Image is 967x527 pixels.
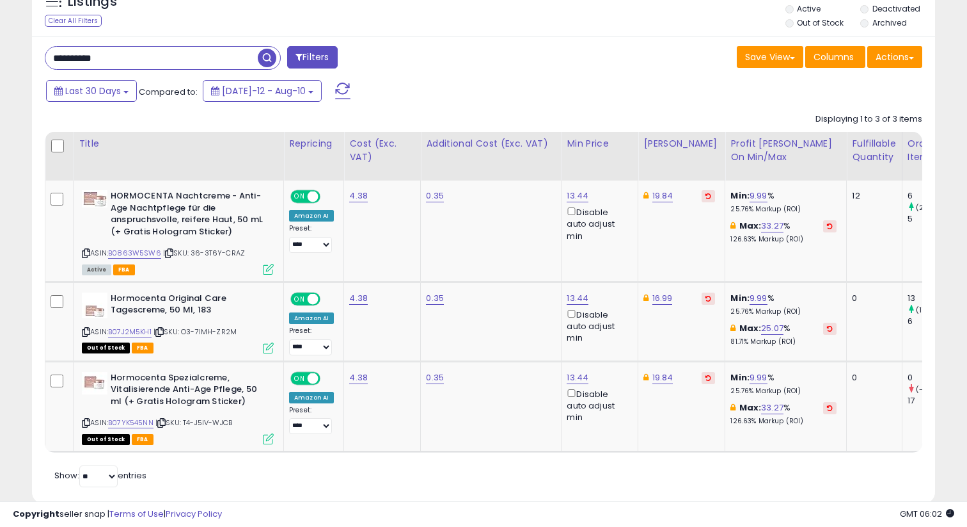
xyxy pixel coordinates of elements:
[82,264,111,275] span: All listings currently available for purchase on Amazon
[761,322,783,335] a: 25.07
[108,327,152,337] a: B07J2M5KH1
[725,132,847,181] th: The percentage added to the cost of goods (COGS) that forms the calculator for Min & Max prices.
[827,405,833,411] i: Revert to store-level Max Markup
[82,190,274,273] div: ASIN:
[289,137,338,150] div: Repricing
[750,371,767,384] a: 9.99
[111,372,266,411] b: Hormocenta Spezialcreme, Vitalisierende Anti-Age Pflege, 50 ml (+ Gratis Hologram Sticker)
[908,316,959,327] div: 6
[113,264,135,275] span: FBA
[815,113,922,126] div: Displaying 1 to 3 of 3 items
[65,85,121,97] span: Last 30 Days
[814,51,854,63] span: Columns
[13,508,59,520] strong: Copyright
[567,137,633,150] div: Min Price
[737,46,803,68] button: Save View
[287,46,337,69] button: Filters
[872,3,920,14] label: Deactivated
[761,220,783,232] a: 33.27
[652,292,673,305] a: 16.99
[132,343,153,353] span: FBA
[730,372,837,396] div: %
[852,190,892,202] div: 12
[730,402,837,426] div: %
[852,137,896,164] div: Fulfillable Quantity
[739,220,762,232] b: Max:
[292,191,308,202] span: ON
[730,324,735,332] i: This overrides the store level max markup for this listing
[82,293,107,318] img: 31TZsiMmyUL._SL40_.jpg
[45,15,102,27] div: Clear All Filters
[750,190,767,202] a: 9.99
[349,190,368,202] a: 4.38
[111,293,266,320] b: Hormocenta Original Care Tagescreme, 50 Ml, 183
[730,190,837,214] div: %
[108,248,161,259] a: B0863W5SW6
[426,371,444,384] a: 0.35
[111,190,266,241] b: HORMOCENTA Nachtcreme - Anti-Age Nachtpflege für die anspruchsvolle, reifere Haut, 50 mL (+ Grati...
[730,292,750,304] b: Min:
[739,401,762,414] b: Max:
[567,371,588,384] a: 13.44
[109,508,164,520] a: Terms of Use
[908,395,959,407] div: 17
[705,193,711,199] i: Revert to store-level Dynamic Max Price
[54,469,146,482] span: Show: entries
[730,293,837,316] div: %
[805,46,865,68] button: Columns
[349,371,368,384] a: 4.38
[643,137,719,150] div: [PERSON_NAME]
[289,210,334,222] div: Amazon AI
[652,371,673,384] a: 19.84
[730,337,837,346] p: 81.71% Markup (ROI)
[318,373,339,384] span: OFF
[292,293,308,304] span: ON
[82,434,130,445] span: All listings that are currently out of stock and unavailable for purchase on Amazon
[730,323,837,346] div: %
[349,292,368,305] a: 4.38
[426,292,444,305] a: 0.35
[82,343,130,353] span: All listings that are currently out of stock and unavailable for purchase on Amazon
[750,292,767,305] a: 9.99
[289,392,334,403] div: Amazon AI
[132,434,153,445] span: FBA
[567,190,588,202] a: 13.44
[426,137,556,150] div: Additional Cost (Exc. VAT)
[567,387,628,424] div: Disable auto adjust min
[730,205,837,214] p: 25.76% Markup (ROI)
[139,86,198,98] span: Compared to:
[908,190,959,202] div: 6
[797,17,844,28] label: Out of Stock
[318,191,339,202] span: OFF
[730,190,750,202] b: Min:
[867,46,922,68] button: Actions
[567,292,588,305] a: 13.44
[82,372,107,394] img: 31Hu8XdDF-L._SL40_.jpg
[292,373,308,384] span: ON
[46,80,137,102] button: Last 30 Days
[908,372,959,384] div: 0
[908,137,954,164] div: Ordered Items
[827,223,833,229] i: Revert to store-level Max Markup
[730,417,837,426] p: 126.63% Markup (ROI)
[349,137,415,164] div: Cost (Exc. VAT)
[916,384,945,394] small: (-100%)
[643,191,649,200] i: This overrides the store level Dynamic Max Price for this listing
[652,190,673,202] a: 19.84
[82,293,274,352] div: ASIN:
[797,3,821,14] label: Active
[153,327,237,337] span: | SKU: O3-7IMH-ZR2M
[289,312,334,324] div: Amazon AI
[739,322,762,334] b: Max:
[908,293,959,304] div: 13
[872,17,907,28] label: Archived
[222,85,306,97] span: [DATE]-12 - Aug-10
[643,373,649,382] i: This overrides the store level Dynamic Max Price for this listing
[730,387,837,396] p: 25.76% Markup (ROI)
[567,205,628,242] div: Disable auto adjust min
[567,307,628,345] div: Disable auto adjust min
[108,418,153,428] a: B07YK545NN
[79,137,278,150] div: Title
[203,80,322,102] button: [DATE]-12 - Aug-10
[730,371,750,384] b: Min:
